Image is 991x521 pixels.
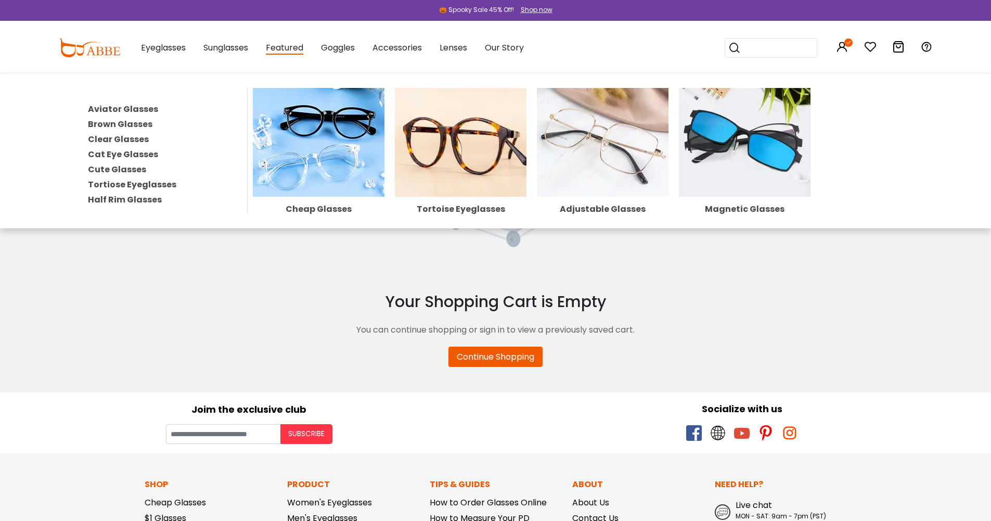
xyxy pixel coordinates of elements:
[51,313,941,347] div: You can continue shopping or sign in to view a previously saved cart.
[572,478,704,491] p: About
[145,478,277,491] p: Shop
[88,103,158,115] a: Aviator Glasses
[686,425,702,441] span: facebook
[521,5,552,15] div: Shop now
[710,425,726,441] span: twitter
[516,5,552,14] a: Shop now
[439,5,514,15] div: 🎃 Spooky Sale 45% Off!
[395,205,526,213] div: Tortoise Eyeglasses
[430,478,562,491] p: Tips & Guides
[88,179,176,190] a: Tortiose Eyeglasses
[430,497,547,509] a: How to Order Glasses Online
[141,42,186,54] span: Eyeglasses
[253,205,384,213] div: Cheap Glasses
[572,497,609,509] a: About Us
[485,42,524,54] span: Our Story
[448,347,543,367] a: Continue Shopping
[715,499,847,521] a: Live chat MON - SAT: 9am - 7pm (PST)
[321,42,355,54] span: Goggles
[51,290,941,313] div: Your Shopping Cart is Empty
[537,88,668,197] img: Adjustable Glasses
[679,136,810,213] a: Magnetic Glasses
[145,497,206,509] a: Cheap Glasses
[501,402,984,416] div: Socialize with us
[734,425,750,441] span: youtube
[679,205,810,213] div: Magnetic Glasses
[266,42,303,55] span: Featured
[203,42,248,54] span: Sunglasses
[537,205,668,213] div: Adjustable Glasses
[88,148,158,160] a: Cat Eye Glasses
[287,497,372,509] a: Women's Eyeglasses
[440,42,467,54] span: Lenses
[715,478,847,491] p: Need Help?
[88,118,152,130] a: Brown Glasses
[280,424,332,444] button: Subscribe
[287,478,419,491] p: Product
[166,424,280,444] input: Your email
[736,512,826,520] span: MON - SAT: 9am - 7pm (PST)
[253,88,384,197] img: Cheap Glasses
[679,88,810,197] img: Magnetic Glasses
[88,133,149,145] a: Clear Glasses
[395,88,526,197] img: Tortoise Eyeglasses
[88,163,146,175] a: Cute Glasses
[8,400,491,416] div: Joim the exclusive club
[537,136,668,213] a: Adjustable Glasses
[253,136,384,213] a: Cheap Glasses
[372,42,422,54] span: Accessories
[736,499,772,511] span: Live chat
[395,136,526,213] a: Tortoise Eyeglasses
[758,425,774,441] span: pinterest
[782,425,797,441] span: instagram
[59,39,120,57] img: abbeglasses.com
[88,194,162,206] a: Half Rim Glasses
